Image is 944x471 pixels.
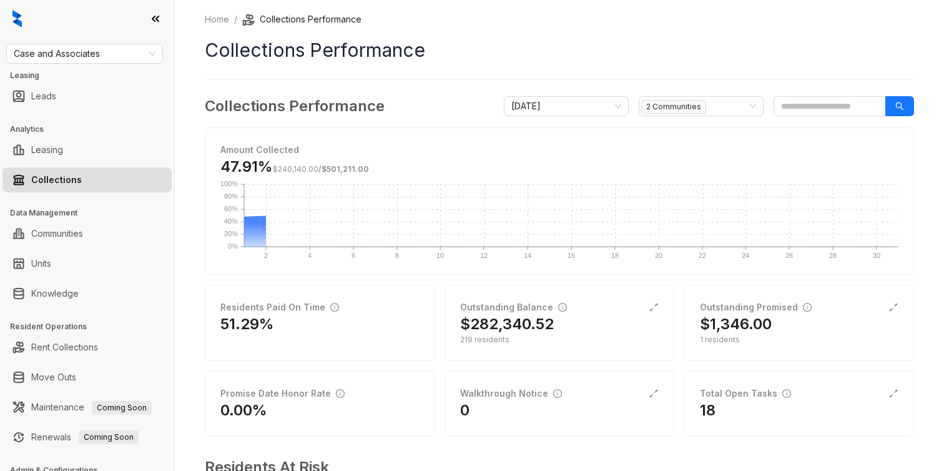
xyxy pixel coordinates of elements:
[700,334,898,345] div: 1 residents
[873,252,880,259] text: 30
[31,425,139,450] a: RenewalsComing Soon
[264,252,268,259] text: 2
[242,12,361,26] li: Collections Performance
[460,387,562,400] div: Walkthrough Notice
[220,300,339,314] div: Residents Paid On Time
[224,192,238,200] text: 80%
[700,387,791,400] div: Total Open Tasks
[220,314,274,334] h2: 51.29%
[205,36,914,64] h1: Collections Performance
[205,95,385,117] h3: Collections Performance
[31,167,82,192] a: Collections
[224,230,238,237] text: 20%
[803,303,812,312] span: info-circle
[31,365,76,390] a: Move Outs
[699,252,706,259] text: 22
[2,84,172,109] li: Leads
[79,430,139,444] span: Coming Soon
[273,164,318,174] span: $240,140.00
[511,97,621,116] span: October 2025
[31,221,83,246] a: Communities
[655,252,662,259] text: 20
[10,321,174,332] h3: Resident Operations
[10,207,174,219] h3: Data Management
[228,242,238,250] text: 0%
[568,252,575,259] text: 16
[12,10,22,27] img: logo
[2,365,172,390] li: Move Outs
[10,70,174,81] h3: Leasing
[829,252,837,259] text: 28
[524,252,531,259] text: 14
[31,251,51,276] a: Units
[436,252,444,259] text: 10
[220,180,238,187] text: 100%
[700,300,812,314] div: Outstanding Promised
[888,389,898,399] span: expand-alt
[220,144,299,155] strong: Amount Collected
[224,217,238,225] text: 40%
[649,302,659,312] span: expand-alt
[460,314,554,334] h2: $282,340.52
[460,300,567,314] div: Outstanding Balance
[2,281,172,306] li: Knowledge
[480,252,488,259] text: 12
[330,303,339,312] span: info-circle
[234,12,237,26] li: /
[895,102,904,111] span: search
[782,389,791,398] span: info-circle
[224,205,238,212] text: 60%
[220,387,345,400] div: Promise Date Honor Rate
[31,137,63,162] a: Leasing
[460,400,470,420] h2: 0
[2,137,172,162] li: Leasing
[2,167,172,192] li: Collections
[31,84,56,109] a: Leads
[2,251,172,276] li: Units
[641,100,706,114] span: 2 Communities
[352,252,355,259] text: 6
[700,314,772,334] h2: $1,346.00
[395,252,399,259] text: 8
[202,12,232,26] a: Home
[10,124,174,135] h3: Analytics
[220,400,267,420] h2: 0.00%
[92,401,152,415] span: Coming Soon
[2,425,172,450] li: Renewals
[2,335,172,360] li: Rent Collections
[322,164,369,174] span: $501,211.00
[31,335,98,360] a: Rent Collections
[553,389,562,398] span: info-circle
[700,400,715,420] h2: 18
[273,164,369,174] span: /
[649,389,659,399] span: expand-alt
[308,252,312,259] text: 4
[558,303,567,312] span: info-circle
[888,302,898,312] span: expand-alt
[742,252,749,259] text: 24
[14,44,155,63] span: Case and Associates
[611,252,619,259] text: 18
[220,157,369,177] h3: 47.91%
[2,395,172,420] li: Maintenance
[31,281,79,306] a: Knowledge
[460,334,659,345] div: 219 residents
[2,221,172,246] li: Communities
[785,252,793,259] text: 26
[336,389,345,398] span: info-circle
